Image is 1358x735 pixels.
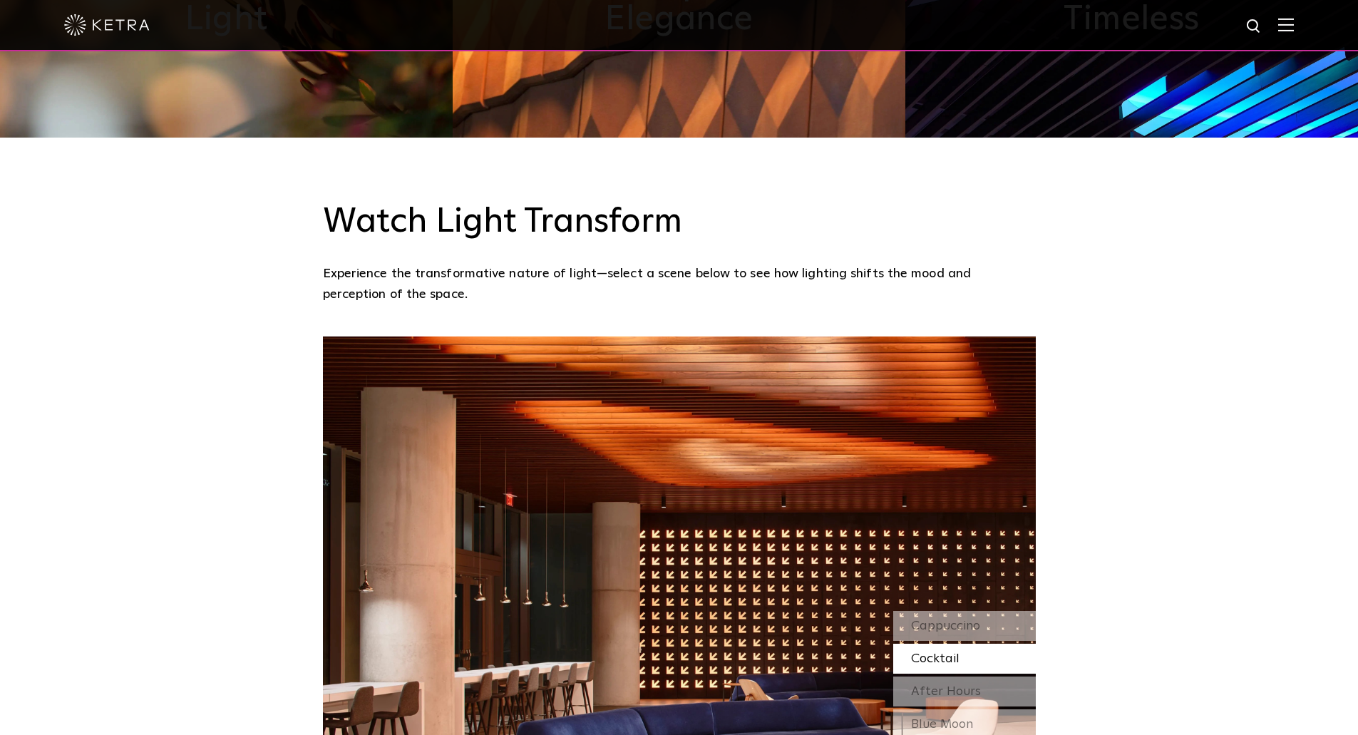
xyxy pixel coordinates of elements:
[323,202,1036,243] h3: Watch Light Transform
[323,264,1029,304] p: Experience the transformative nature of light—select a scene below to see how lighting shifts the...
[1278,18,1294,31] img: Hamburger%20Nav.svg
[64,14,150,36] img: ketra-logo-2019-white
[911,718,973,731] span: Blue Moon
[911,685,981,698] span: After Hours
[911,620,980,632] span: Cappuccino
[911,652,960,665] span: Cocktail
[1245,18,1263,36] img: search icon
